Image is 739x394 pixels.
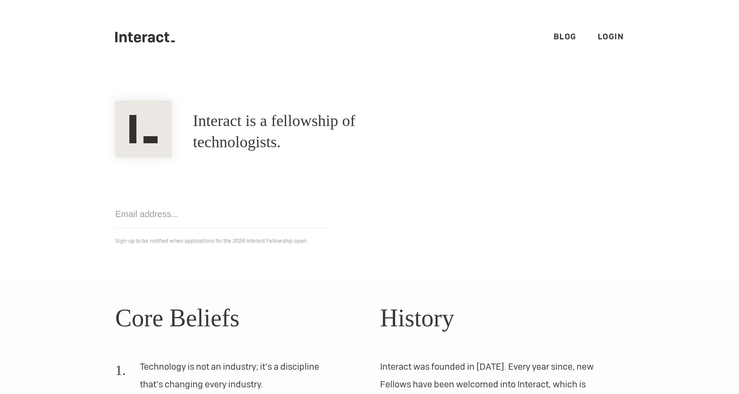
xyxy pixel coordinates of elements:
a: Login [598,31,624,42]
p: Sign-up to be notified when applications for the 2026 Interact Fellowship open. [115,236,624,246]
h2: Core Beliefs [115,299,359,337]
img: Interact Logo [115,101,172,157]
a: Blog [554,31,577,42]
h1: Interact is a fellowship of technologists. [193,111,431,153]
input: Email address... [115,200,327,229]
h2: History [380,299,624,337]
